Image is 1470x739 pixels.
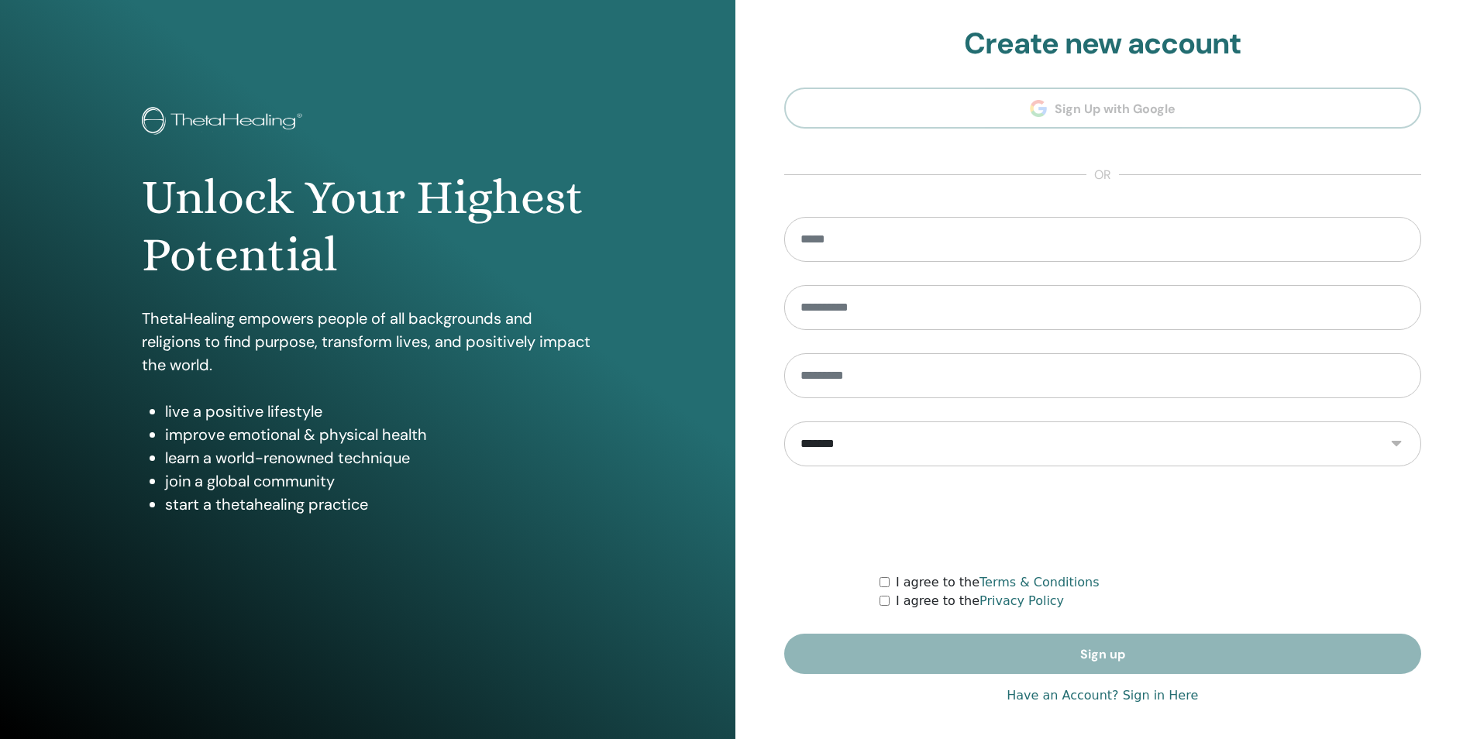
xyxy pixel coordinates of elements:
[142,307,593,376] p: ThetaHealing empowers people of all backgrounds and religions to find purpose, transform lives, a...
[142,169,593,284] h1: Unlock Your Highest Potential
[165,423,593,446] li: improve emotional & physical health
[1086,166,1119,184] span: or
[896,573,1100,592] label: I agree to the
[784,26,1422,62] h2: Create new account
[896,592,1064,610] label: I agree to the
[165,469,593,493] li: join a global community
[165,493,593,516] li: start a thetahealing practice
[985,490,1220,550] iframe: reCAPTCHA
[165,400,593,423] li: live a positive lifestyle
[979,593,1064,608] a: Privacy Policy
[979,575,1099,589] a: Terms & Conditions
[1007,686,1198,705] a: Have an Account? Sign in Here
[165,446,593,469] li: learn a world-renowned technique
